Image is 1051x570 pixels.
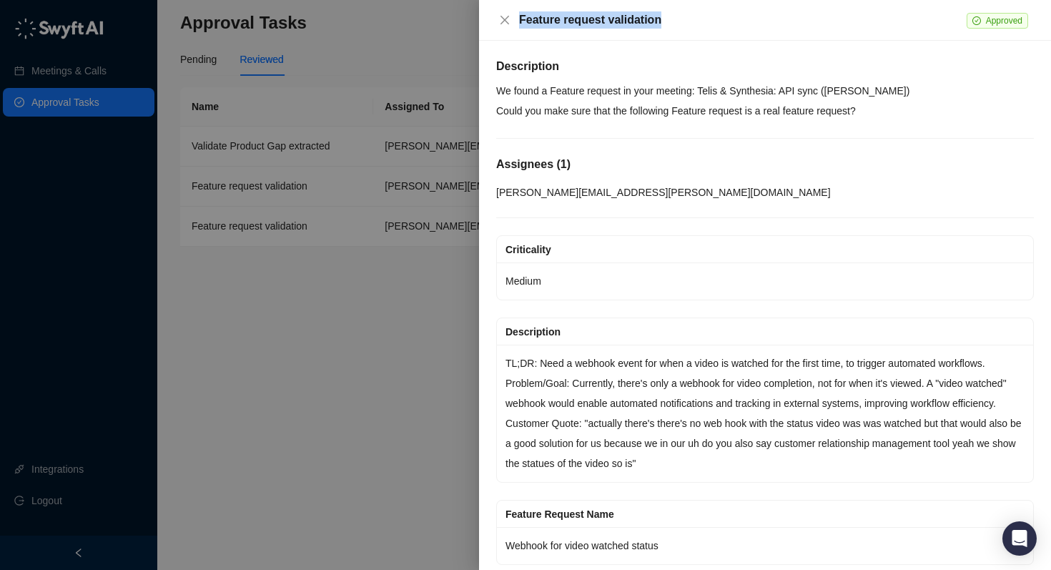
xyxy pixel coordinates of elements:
h5: Assignees ( 1 ) [496,156,1034,173]
p: TL;DR: Need a webhook event for when a video is watched for the first time, to trigger automated ... [505,353,1025,373]
span: check-circle [972,16,981,25]
div: Feature Request Name [505,506,1025,522]
p: Medium [505,271,1025,291]
div: Description [505,324,1025,340]
div: Open Intercom Messenger [1002,521,1037,556]
p: We found a Feature request in your meeting: Telis & Synthesia: API sync ([PERSON_NAME]) Could you... [496,81,1034,121]
span: close [499,14,510,26]
div: Feature request validation [519,11,967,29]
div: Criticality [505,242,1025,257]
span: Approved [986,16,1022,26]
h5: Description [496,58,1034,75]
p: Problem/Goal: Currently, there's only a webhook for video completion, not for when it's viewed. A... [505,373,1025,413]
span: [PERSON_NAME][EMAIL_ADDRESS][PERSON_NAME][DOMAIN_NAME] [496,187,831,198]
p: Webhook for video watched status [505,536,1025,556]
button: Close [496,11,513,29]
p: Customer Quote: "actually there's there's no web hook with the status video was was watched but t... [505,413,1025,473]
